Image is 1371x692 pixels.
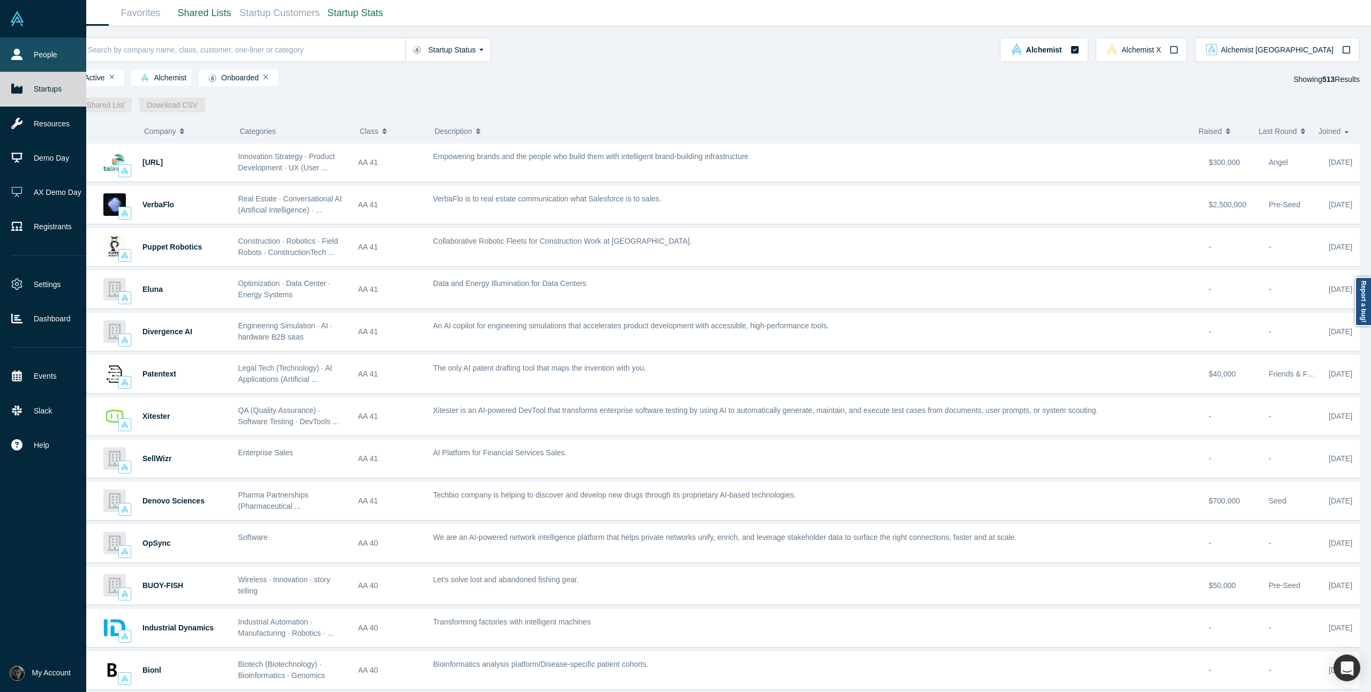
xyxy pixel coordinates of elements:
[238,406,339,426] span: QA (Quality Assurance) · Software Testing · DevTools ...
[142,158,163,167] a: [URL]
[1329,412,1352,420] span: [DATE]
[103,363,126,385] img: Patentext's Logo
[1293,75,1360,84] span: Showing Results
[32,667,71,679] span: My Account
[1209,539,1211,547] span: -
[139,97,205,112] button: Download CSV
[142,666,161,674] a: Bionl
[109,1,172,26] a: Favorites
[142,539,171,547] a: OpSync
[1259,120,1297,142] span: Last Round
[433,660,649,668] span: Bioinformatics analysis platform/Disease-specific patient cohorts.
[1209,285,1211,294] span: -
[433,279,586,288] span: Data and Energy Illumination for Data Centers
[358,440,422,477] div: AA 41
[239,127,276,136] span: Categories
[142,243,202,251] span: Puppet Robotics
[323,1,387,26] a: Startup Stats
[238,237,338,257] span: Construction · Robotics · Field Robots · ConstructionTech ...
[103,236,126,258] img: Puppet Robotics's Logo
[238,491,309,510] span: Pharma Partnerships (Pharmaceutical ...
[1329,200,1352,209] span: [DATE]
[358,483,422,520] div: AA 41
[208,74,216,82] img: Startup status
[142,454,171,463] span: SellWizr
[10,666,25,681] img: Rami Chousein's Account
[433,152,749,161] span: Empowering brands and the people who build them with intelligent brand-building infrastructure
[121,548,129,555] img: alchemist Vault Logo
[1209,200,1246,209] span: $2,500,000
[1269,327,1271,336] span: -
[434,120,472,142] span: Description
[238,618,334,637] span: Industrial Automation · Manufacturing · Robotics · ...
[121,421,129,428] img: alchemist Vault Logo
[433,364,646,372] span: The only AI patent drafting tool that maps the invention with you.
[238,575,330,595] span: Wireless · Innovation · story telling
[358,271,422,308] div: AA 41
[1269,623,1271,632] span: -
[1329,539,1352,547] span: [DATE]
[433,448,567,457] span: AI Platform for Financial Services Sales.
[142,581,183,590] a: BUOY-FISH
[103,616,126,639] img: Industrial Dynamics's Logo
[1329,158,1352,167] span: [DATE]
[142,370,176,378] a: Patentext
[110,73,115,81] button: Remove Filter
[1195,37,1360,62] button: alchemist_aj Vault LogoAlchemist [GEOGRAPHIC_DATA]
[142,327,192,336] span: Divergence AI
[238,448,293,457] span: Enterprise Sales
[238,194,342,214] span: Real Estate · Conversational AI (Artificial Intelligence) · ...
[142,497,205,505] span: Denovo Sciences
[121,506,129,513] img: alchemist Vault Logo
[1269,158,1288,167] span: Angel
[1269,285,1271,294] span: -
[1269,370,1325,378] span: Friends & Family
[103,447,126,470] img: SellWizr's Logo
[1269,497,1286,505] span: Seed
[358,652,422,689] div: AA 40
[1329,497,1352,505] span: [DATE]
[144,120,176,142] span: Company
[1209,412,1211,420] span: -
[1329,285,1352,294] span: [DATE]
[142,200,174,209] span: VerbaFlo
[358,525,422,562] div: AA 40
[121,252,129,259] img: alchemist Vault Logo
[1209,581,1236,590] span: $50,000
[434,120,1187,142] button: Description
[1329,370,1352,378] span: [DATE]
[433,321,829,330] span: An AI copilot for engineering simulations that accelerates product development with accessible, h...
[238,660,326,680] span: Biotech (Biotechnology) · Bioinformatics · Genomics
[1209,370,1236,378] span: $40,000
[405,37,492,62] button: Startup Status
[1269,412,1271,420] span: -
[87,37,405,62] input: Search by company name, class, customer, one-liner or category
[121,167,129,175] img: alchemist Vault Logo
[358,186,422,223] div: AA 41
[1329,243,1352,251] span: [DATE]
[1199,120,1222,142] span: Raised
[141,74,149,82] img: alchemist Vault Logo
[236,1,323,26] a: Startup Customers
[142,623,214,632] a: Industrial Dynamics
[1329,327,1352,336] span: [DATE]
[34,440,49,451] span: Help
[142,285,163,294] a: Eluna
[433,194,661,203] span: VerbaFlo is to real estate communication what Salesforce is to sales.
[121,675,129,682] img: alchemist Vault Logo
[238,152,335,172] span: Innovation Strategy · Product Development · UX (User ...
[358,313,422,350] div: AA 41
[121,336,129,344] img: alchemist Vault Logo
[1209,158,1240,167] span: $300,000
[433,237,692,245] span: Collaborative Robotic Fleets for Construction Work at [GEOGRAPHIC_DATA].
[1209,666,1211,674] span: -
[144,120,223,142] button: Company
[1329,623,1352,632] span: [DATE]
[142,412,170,420] a: Xitester
[1221,46,1334,54] span: Alchemist [GEOGRAPHIC_DATA]
[103,405,126,427] img: Xitester's Logo
[1319,120,1352,142] button: Joined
